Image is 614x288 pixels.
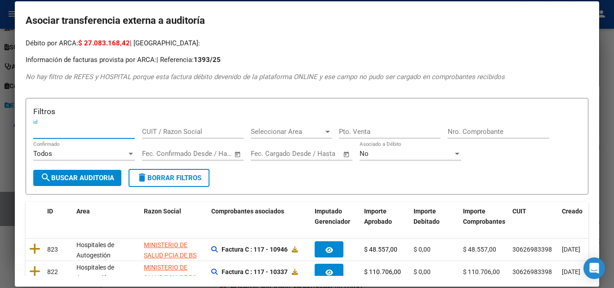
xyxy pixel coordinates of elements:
mat-icon: delete [137,172,147,183]
button: Open calendar [342,149,352,160]
span: Comprobantes asociados [211,208,284,215]
p: Débito por ARCA: | [GEOGRAPHIC_DATA]: [26,38,588,49]
span: $ 27.083.168,42 [78,39,130,47]
strong: Factura C : 117 - 10337 [222,268,288,275]
strong: 1393/25 [194,56,221,64]
span: Todos [33,150,52,158]
button: Open calendar [233,149,243,160]
span: Buscar Auditoria [40,174,114,182]
span: [DATE] [562,246,580,253]
span: $ 48.557,00 [364,246,397,253]
datatable-header-cell: CUIT [509,202,558,241]
span: $ 110.706,00 [463,268,500,275]
span: CUIT [512,208,526,215]
datatable-header-cell: Imputado Gerenciador [311,202,360,241]
h2: Asociar transferencia externa a auditoría [26,12,588,29]
input: Fecha inicio [142,150,178,158]
span: $ 0,00 [414,246,431,253]
span: Hospitales de Autogestión [76,241,114,259]
datatable-header-cell: Importe Debitado [410,202,459,241]
datatable-header-cell: Comprobantes asociados [208,202,311,241]
div: - 30626983398 [144,240,204,259]
mat-icon: search [40,172,51,183]
input: Fecha inicio [251,150,287,158]
button: Borrar Filtros [129,169,209,187]
span: No [360,150,369,158]
span: ID [47,208,53,215]
i: No hay filtro de REFES y HOSPITAL porque esta factura débito devenido de la plataforma ONLINE y e... [26,73,505,81]
span: 823 [47,246,58,253]
strong: Factura C : 117 - 10946 [222,246,288,253]
datatable-header-cell: Area [73,202,140,241]
input: Fecha fin [187,150,230,158]
span: Importe Comprobantes [463,208,505,225]
span: Importe Aprobado [364,208,392,225]
input: Fecha fin [295,150,339,158]
span: [DATE] [562,268,580,275]
div: Open Intercom Messenger [583,257,605,279]
datatable-header-cell: Creado [558,202,608,241]
datatable-header-cell: Importe Comprobantes [459,202,509,241]
span: 822 [47,268,58,275]
datatable-header-cell: Importe Aprobado [360,202,410,241]
span: $ 48.557,00 [463,246,496,253]
span: Creado [562,208,583,215]
span: Seleccionar Area [251,128,324,136]
div: - 30626983398 [144,262,204,281]
span: MINISTERIO DE SALUD PCIA DE BS AS O. P. [144,241,196,269]
datatable-header-cell: ID [44,202,73,241]
p: Información de facturas provista por ARCA: | Referencia: [26,55,588,65]
span: Razon Social [144,208,181,215]
span: Hospitales de Autogestión [76,264,114,281]
span: 30626983398 [512,246,552,253]
span: 30626983398 [512,268,552,275]
button: Buscar Auditoria [33,170,121,186]
span: Importe Debitado [414,208,440,225]
datatable-header-cell: Razon Social [140,202,208,241]
span: Area [76,208,90,215]
span: Imputado Gerenciador [315,208,350,225]
span: $ 0,00 [414,268,431,275]
span: $ 110.706,00 [364,268,401,275]
span: Borrar Filtros [137,174,201,182]
h3: Filtros [33,106,581,117]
